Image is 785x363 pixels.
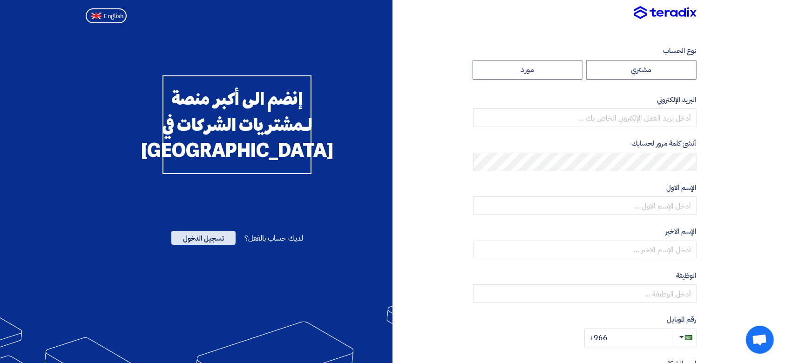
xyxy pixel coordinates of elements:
input: أدخل الإسم الاخير ... [473,241,697,259]
input: أدخل بريد العمل الإلكتروني الخاص بك ... [473,108,697,127]
label: أنشئ كلمة مرور لحسابك [473,138,697,149]
div: إنضم الى أكبر منصة لـمشتريات الشركات في [GEOGRAPHIC_DATA] [162,75,311,174]
span: تسجيل الدخول [171,231,236,245]
input: أدخل الإسم الاول ... [473,196,697,215]
label: مورد [473,60,583,80]
a: تسجيل الدخول [171,233,236,244]
input: أدخل الوظيفة ... [473,284,697,303]
div: Open chat [746,326,774,354]
img: en-US.png [91,13,102,20]
button: English [86,8,127,23]
label: رقم الموبايل [473,314,697,325]
span: لديك حساب بالفعل؟ [244,233,303,244]
input: أدخل رقم الموبايل ... [584,329,674,347]
label: الإسم الاول [473,182,697,193]
label: الإسم الاخير [473,226,697,237]
img: Teradix logo [634,6,697,20]
span: English [104,13,124,20]
label: نوع الحساب [473,46,697,56]
label: البريد الإلكتروني [473,94,697,105]
label: الوظيفة [473,270,697,281]
label: مشتري [586,60,697,80]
